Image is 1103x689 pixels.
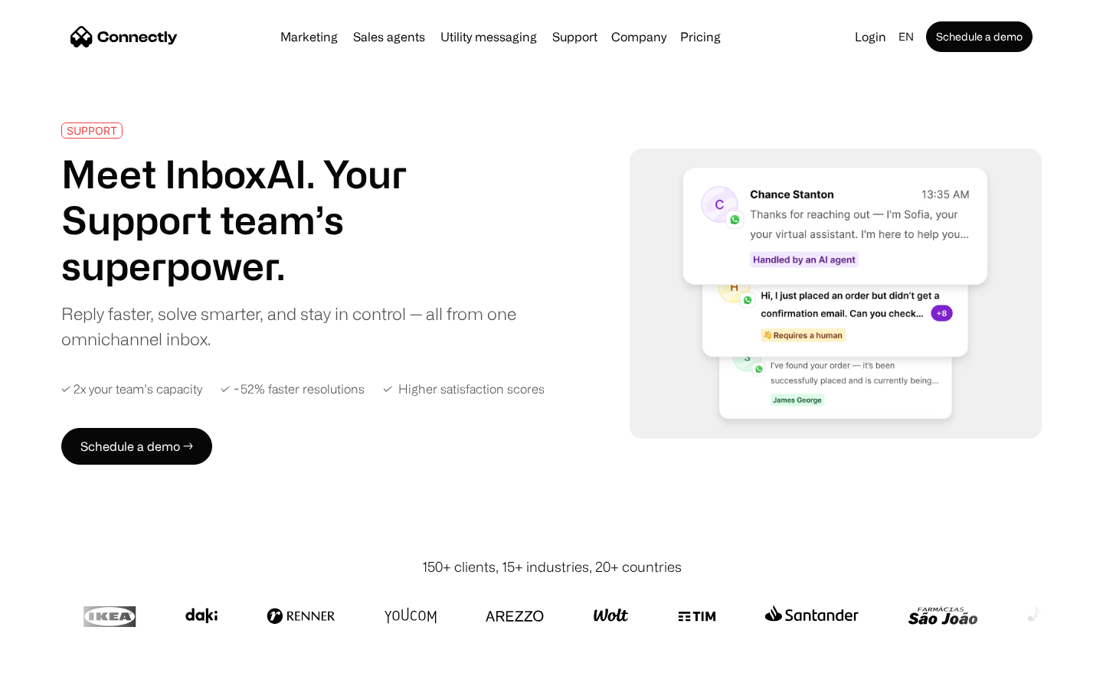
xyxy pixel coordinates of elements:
[926,21,1033,52] a: Schedule a demo
[31,662,92,684] ul: Language list
[611,26,666,47] div: Company
[898,26,914,47] div: en
[674,31,727,43] a: Pricing
[422,557,682,577] div: 150+ clients, 15+ industries, 20+ countries
[61,382,202,397] div: ✓ 2x your team’s capacity
[546,31,604,43] a: Support
[383,382,545,397] div: ✓ Higher satisfaction scores
[61,428,212,465] a: Schedule a demo →
[434,31,543,43] a: Utility messaging
[892,26,923,47] div: en
[607,26,671,47] div: Company
[274,31,344,43] a: Marketing
[70,25,178,48] a: home
[61,301,527,351] div: Reply faster, solve smarter, and stay in control — all from one omnichannel inbox.
[15,661,92,684] aside: Language selected: English
[61,151,527,289] h1: Meet InboxAI. Your Support team’s superpower.
[347,31,431,43] a: Sales agents
[221,382,365,397] div: ✓ ~52% faster resolutions
[67,125,117,136] div: SUPPORT
[849,26,892,47] a: Login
